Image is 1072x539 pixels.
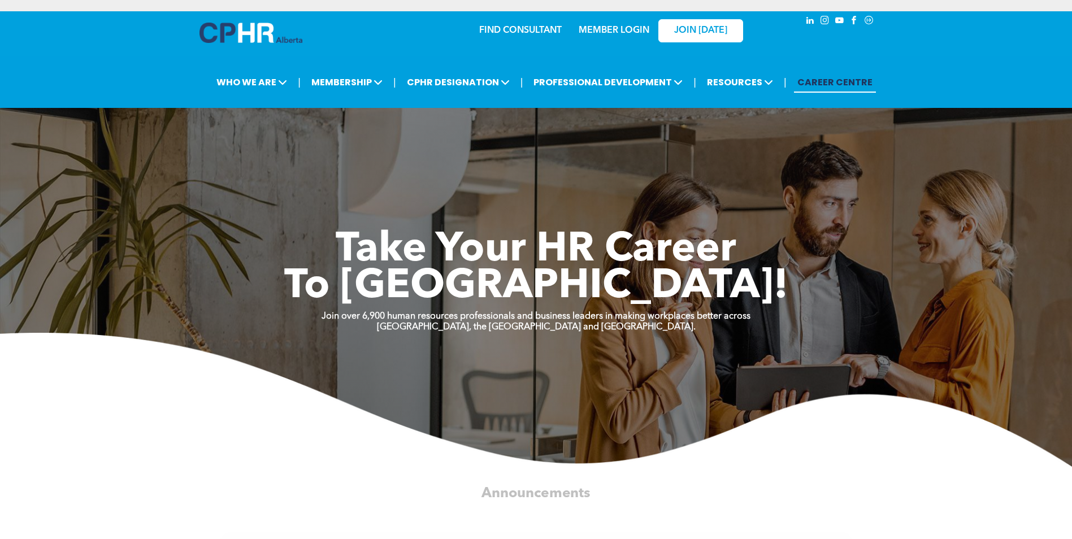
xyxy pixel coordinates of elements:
li: | [784,71,787,94]
li: | [693,71,696,94]
a: MEMBER LOGIN [579,26,649,35]
span: JOIN [DATE] [674,25,727,36]
strong: Join over 6,900 human resources professionals and business leaders in making workplaces better ac... [322,312,750,321]
li: | [298,71,301,94]
a: JOIN [DATE] [658,19,743,42]
li: | [520,71,523,94]
span: MEMBERSHIP [308,72,386,93]
a: facebook [848,14,861,29]
span: Take Your HR Career [336,230,736,271]
span: WHO WE ARE [213,72,290,93]
span: PROFESSIONAL DEVELOPMENT [530,72,686,93]
a: linkedin [804,14,817,29]
span: RESOURCES [704,72,776,93]
span: To [GEOGRAPHIC_DATA]! [284,267,788,307]
a: youtube [834,14,846,29]
a: instagram [819,14,831,29]
strong: [GEOGRAPHIC_DATA], the [GEOGRAPHIC_DATA] and [GEOGRAPHIC_DATA]. [377,323,696,332]
li: | [393,71,396,94]
span: Announcements [481,486,590,501]
img: A blue and white logo for cp alberta [199,23,302,43]
a: CAREER CENTRE [794,72,876,93]
span: CPHR DESIGNATION [403,72,513,93]
a: Social network [863,14,875,29]
a: FIND CONSULTANT [479,26,562,35]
